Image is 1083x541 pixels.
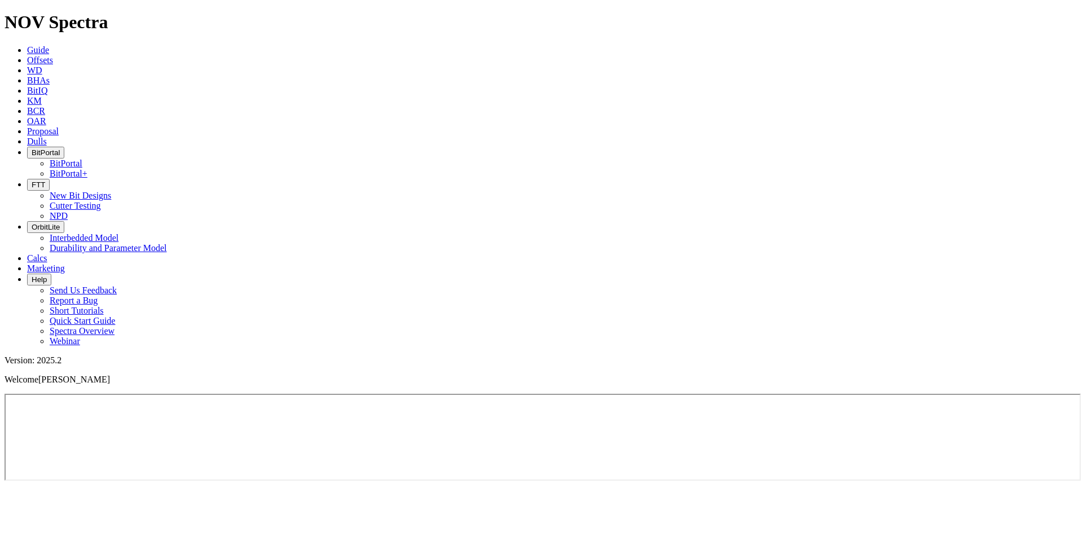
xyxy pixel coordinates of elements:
[5,355,1078,366] div: Version: 2025.2
[27,221,64,233] button: OrbitLite
[5,375,1078,385] p: Welcome
[27,86,47,95] a: BitIQ
[50,336,80,346] a: Webinar
[27,96,42,105] a: KM
[27,179,50,191] button: FTT
[50,211,68,221] a: NPD
[32,148,60,157] span: BitPortal
[27,76,50,85] a: BHAs
[27,274,51,285] button: Help
[32,223,60,231] span: OrbitLite
[50,201,101,210] a: Cutter Testing
[27,253,47,263] a: Calcs
[50,233,118,243] a: Interbedded Model
[27,126,59,136] a: Proposal
[32,181,45,189] span: FTT
[38,375,110,384] span: [PERSON_NAME]
[50,191,111,200] a: New Bit Designs
[27,55,53,65] a: Offsets
[27,106,45,116] a: BCR
[27,147,64,159] button: BitPortal
[50,159,82,168] a: BitPortal
[50,326,115,336] a: Spectra Overview
[50,285,117,295] a: Send Us Feedback
[5,12,1078,33] h1: NOV Spectra
[50,169,87,178] a: BitPortal+
[50,296,98,305] a: Report a Bug
[50,306,104,315] a: Short Tutorials
[32,275,47,284] span: Help
[27,263,65,273] a: Marketing
[27,116,46,126] a: OAR
[27,45,49,55] a: Guide
[27,65,42,75] a: WD
[50,243,167,253] a: Durability and Parameter Model
[27,137,47,146] a: Dulls
[50,316,115,326] a: Quick Start Guide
